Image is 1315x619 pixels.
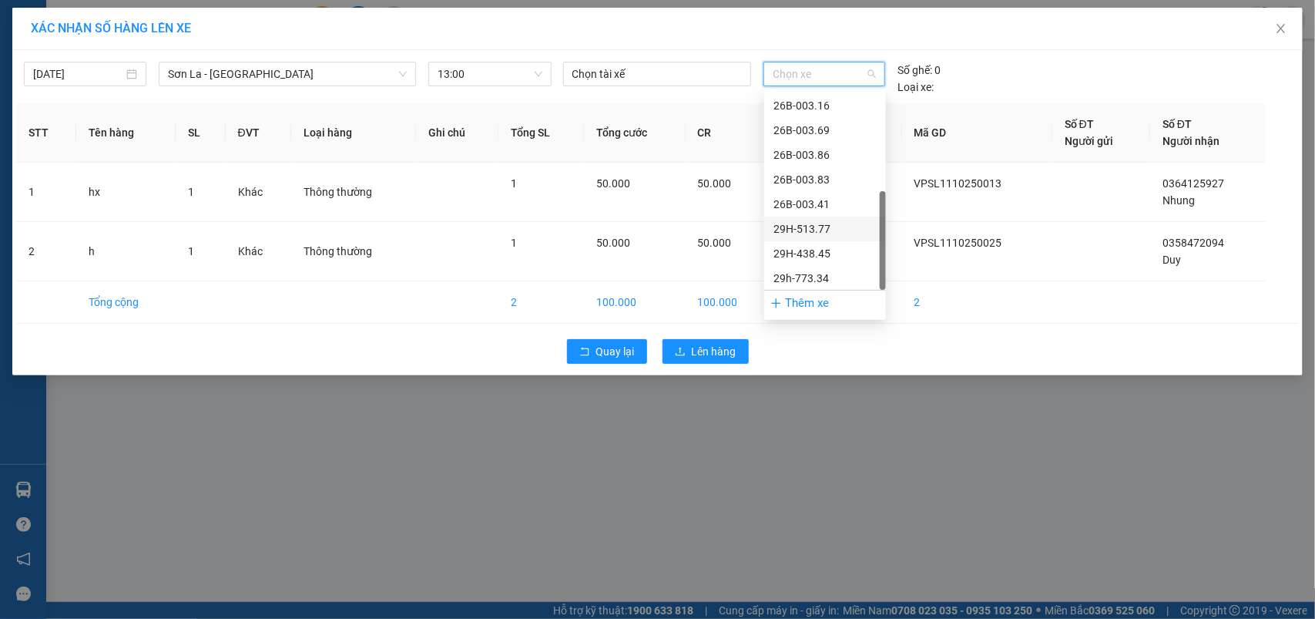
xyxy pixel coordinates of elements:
[511,177,517,190] span: 1
[914,237,1002,249] span: VPSL1110250025
[176,103,225,163] th: SL
[168,62,407,86] span: Sơn La - Hà Nội
[33,66,123,82] input: 11/10/2025
[31,21,191,35] span: XÁC NHẬN SỐ HÀNG LÊN XE
[596,237,630,249] span: 50.000
[773,270,877,287] div: 29h-773.34
[698,237,732,249] span: 50.000
[226,103,292,163] th: ĐVT
[773,122,877,139] div: 26B-003.69
[773,171,877,188] div: 26B-003.83
[398,69,408,79] span: down
[770,298,782,309] span: plus
[76,281,176,324] td: Tổng cộng
[1260,8,1303,51] button: Close
[773,196,877,213] div: 26B-003.41
[291,163,416,222] td: Thông thường
[692,343,736,360] span: Lên hàng
[596,343,635,360] span: Quay lại
[511,237,517,249] span: 1
[584,103,685,163] th: Tổng cước
[596,177,630,190] span: 50.000
[897,79,934,96] span: Loại xe:
[188,186,194,198] span: 1
[1162,118,1192,130] span: Số ĐT
[76,222,176,281] td: h
[773,97,877,114] div: 26B-003.16
[686,103,772,163] th: CR
[498,281,584,324] td: 2
[1162,254,1181,266] span: Duy
[764,93,886,118] div: 26B-003.16
[1275,22,1287,35] span: close
[675,346,686,358] span: upload
[764,167,886,192] div: 26B-003.83
[438,62,542,86] span: 13:00
[498,103,584,163] th: Tổng SL
[764,217,886,241] div: 29H-513.77
[1065,118,1094,130] span: Số ĐT
[16,222,76,281] td: 2
[764,192,886,217] div: 26B-003.41
[76,163,176,222] td: hx
[764,290,886,317] div: Thêm xe
[16,103,76,163] th: STT
[773,62,876,86] span: Chọn xe
[764,241,886,266] div: 29H-438.45
[764,266,886,291] div: 29h-773.34
[416,103,498,163] th: Ghi chú
[764,143,886,167] div: 26B-003.86
[291,103,416,163] th: Loại hàng
[188,245,194,257] span: 1
[902,103,1052,163] th: Mã GD
[76,103,176,163] th: Tên hàng
[226,163,292,222] td: Khác
[914,177,1002,190] span: VPSL1110250013
[764,118,886,143] div: 26B-003.69
[1065,135,1113,147] span: Người gửi
[1162,194,1195,207] span: Nhung
[16,163,76,222] td: 1
[226,222,292,281] td: Khác
[698,177,732,190] span: 50.000
[663,339,749,364] button: uploadLên hàng
[579,346,590,358] span: rollback
[686,281,772,324] td: 100.000
[1162,237,1224,249] span: 0358472094
[584,281,685,324] td: 100.000
[291,222,416,281] td: Thông thường
[1162,135,1219,147] span: Người nhận
[773,245,877,262] div: 29H-438.45
[897,62,941,79] div: 0
[773,146,877,163] div: 26B-003.86
[902,281,1052,324] td: 2
[897,62,932,79] span: Số ghế:
[567,339,647,364] button: rollbackQuay lại
[1162,177,1224,190] span: 0364125927
[773,220,877,237] div: 29H-513.77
